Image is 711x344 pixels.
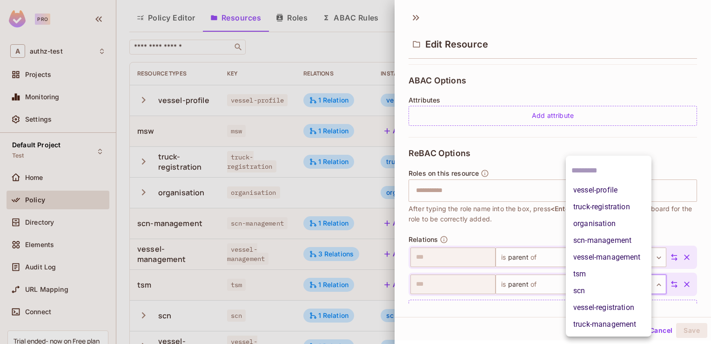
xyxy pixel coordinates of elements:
li: scn-management [566,232,651,249]
li: truck-management [566,316,651,333]
li: truck-registration [566,199,651,215]
li: organisation [566,215,651,232]
li: vessel-management [566,249,651,266]
li: tsm [566,266,651,282]
li: vessel-registration [566,299,651,316]
li: vessel-profile [566,182,651,199]
li: scn [566,282,651,299]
